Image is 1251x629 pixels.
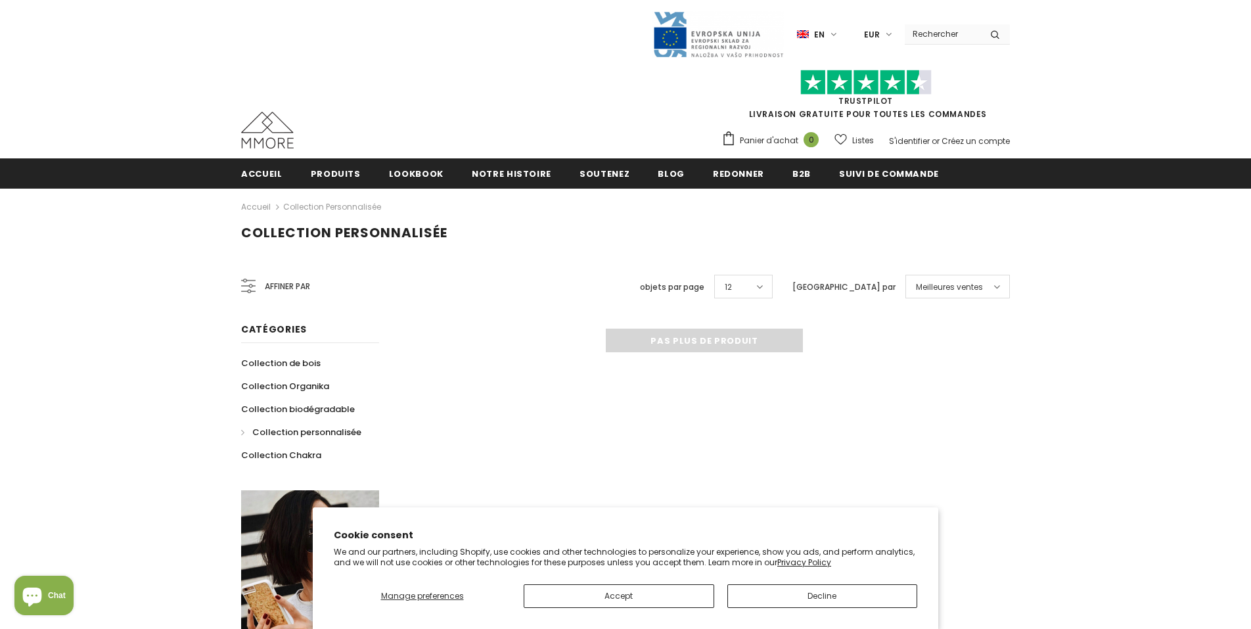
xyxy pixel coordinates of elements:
[792,168,811,180] span: B2B
[580,158,629,188] a: soutenez
[932,135,940,147] span: or
[852,134,874,147] span: Listes
[241,223,447,242] span: Collection personnalisée
[311,158,361,188] a: Produits
[311,168,361,180] span: Produits
[241,403,355,415] span: Collection biodégradable
[381,590,464,601] span: Manage preferences
[252,426,361,438] span: Collection personnalisée
[241,168,283,180] span: Accueil
[839,168,939,180] span: Suivi de commande
[652,28,784,39] a: Javni Razpis
[905,24,980,43] input: Search Site
[727,584,918,608] button: Decline
[241,449,321,461] span: Collection Chakra
[942,135,1010,147] a: Créez un compte
[864,28,880,41] span: EUR
[334,584,511,608] button: Manage preferences
[713,168,764,180] span: Redonner
[241,199,271,215] a: Accueil
[334,528,917,542] h2: Cookie consent
[241,421,361,444] a: Collection personnalisée
[283,201,381,212] a: Collection personnalisée
[265,279,310,294] span: Affiner par
[725,281,732,294] span: 12
[804,132,819,147] span: 0
[580,168,629,180] span: soutenez
[777,557,831,568] a: Privacy Policy
[389,158,444,188] a: Lookbook
[658,168,685,180] span: Blog
[241,112,294,149] img: Cas MMORE
[524,584,714,608] button: Accept
[241,158,283,188] a: Accueil
[652,11,784,58] img: Javni Razpis
[797,29,809,40] img: i-lang-1.png
[389,168,444,180] span: Lookbook
[241,375,329,398] a: Collection Organika
[472,168,551,180] span: Notre histoire
[814,28,825,41] span: en
[241,444,321,467] a: Collection Chakra
[241,380,329,392] span: Collection Organika
[792,158,811,188] a: B2B
[740,134,798,147] span: Panier d'achat
[713,158,764,188] a: Redonner
[472,158,551,188] a: Notre histoire
[916,281,983,294] span: Meilleures ventes
[800,70,932,95] img: Faites confiance aux étoiles pilotes
[658,158,685,188] a: Blog
[721,76,1010,120] span: LIVRAISON GRATUITE POUR TOUTES LES COMMANDES
[839,158,939,188] a: Suivi de commande
[241,398,355,421] a: Collection biodégradable
[889,135,930,147] a: S'identifier
[241,357,321,369] span: Collection de bois
[241,352,321,375] a: Collection de bois
[334,547,917,567] p: We and our partners, including Shopify, use cookies and other technologies to personalize your ex...
[11,576,78,618] inbox-online-store-chat: Shopify online store chat
[792,281,896,294] label: [GEOGRAPHIC_DATA] par
[838,95,893,106] a: TrustPilot
[640,281,704,294] label: objets par page
[241,323,307,336] span: Catégories
[834,129,874,152] a: Listes
[721,131,825,151] a: Panier d'achat 0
